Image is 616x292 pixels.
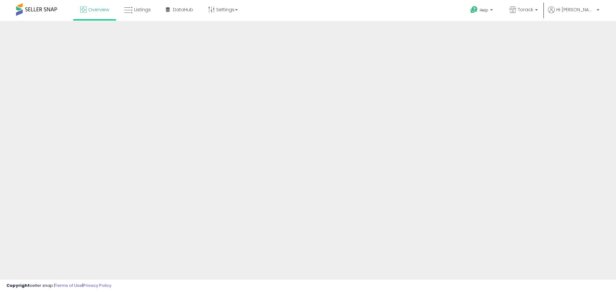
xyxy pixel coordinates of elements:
div: seller snap | | [6,283,111,289]
span: Hi [PERSON_NAME] [556,6,595,13]
span: Torack [518,6,533,13]
span: DataHub [173,6,193,13]
a: Hi [PERSON_NAME] [548,6,599,21]
strong: Copyright [6,282,30,288]
span: Listings [134,6,151,13]
i: Get Help [470,6,478,14]
a: Help [465,1,499,21]
a: Privacy Policy [83,282,111,288]
a: Terms of Use [55,282,82,288]
span: Help [480,7,488,13]
span: Overview [88,6,109,13]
